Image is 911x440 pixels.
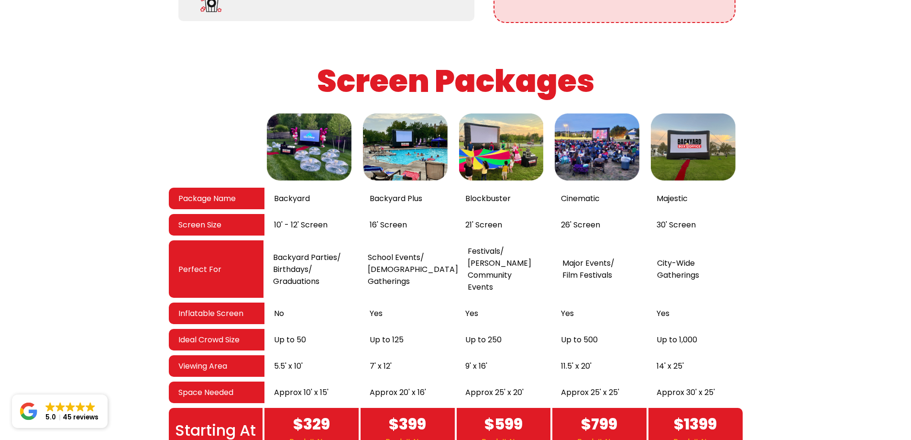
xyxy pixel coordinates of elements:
[581,413,617,436] span: $799
[274,334,306,346] span: Up to 50
[273,251,341,287] span: Backyard Parties/ Birthdays/ Graduations
[274,307,284,319] span: No
[561,219,600,231] span: 26' Screen
[657,360,684,372] span: 14' x 25'
[561,307,574,319] span: Yes
[674,413,717,436] span: $1399
[178,263,221,275] span: Perfect For
[274,386,329,398] span: Approx 10' x 15'
[274,360,303,372] span: 5.5' x 10'
[368,251,458,287] span: School Events/ [DEMOGRAPHIC_DATA] Gatherings
[2,61,909,102] h1: Screen Packages
[465,192,511,204] span: Blockbuster
[465,307,478,319] span: Yes
[370,307,383,319] span: Yes
[178,307,243,319] span: Inflatable Screen
[12,395,108,428] a: Close GoogleGoogleGoogleGoogleGoogle 5.045 reviews
[657,257,699,281] span: City-Wide Gatherings
[274,192,310,204] span: Backyard
[178,360,227,372] span: Viewing Area
[561,334,598,346] span: Up to 500
[178,334,240,346] span: Ideal Crowd Size
[657,334,697,346] span: Up to 1,000
[465,334,502,346] span: Up to 250
[657,307,670,319] span: Yes
[178,219,221,231] span: Screen Size
[561,360,592,372] span: 11.5' x 20'
[561,192,600,204] span: Cinematic
[370,386,426,398] span: Approx 20' x 16'
[468,245,553,293] span: Festivals/ [PERSON_NAME] Community Events
[657,219,696,231] span: 30' Screen
[370,334,404,346] span: Up to 125
[465,219,502,231] span: 21' Screen
[561,386,619,398] span: Approx 25' x 25'
[389,413,426,436] span: $399
[465,386,524,398] span: Approx 25' x 20'
[274,219,328,231] span: 10' - 12' Screen
[657,192,688,204] span: Majestic
[178,192,236,204] span: Package Name
[293,413,330,436] span: $329
[562,257,615,281] span: Major Events/ Film Festivals
[370,360,392,372] span: 7' x 12'
[465,360,487,372] span: 9' x 16'
[657,386,715,398] span: Approx 30' x 25'
[370,192,422,204] span: Backyard Plus
[178,386,233,398] span: Space Needed
[370,219,407,231] span: 16' Screen
[484,413,523,436] span: $599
